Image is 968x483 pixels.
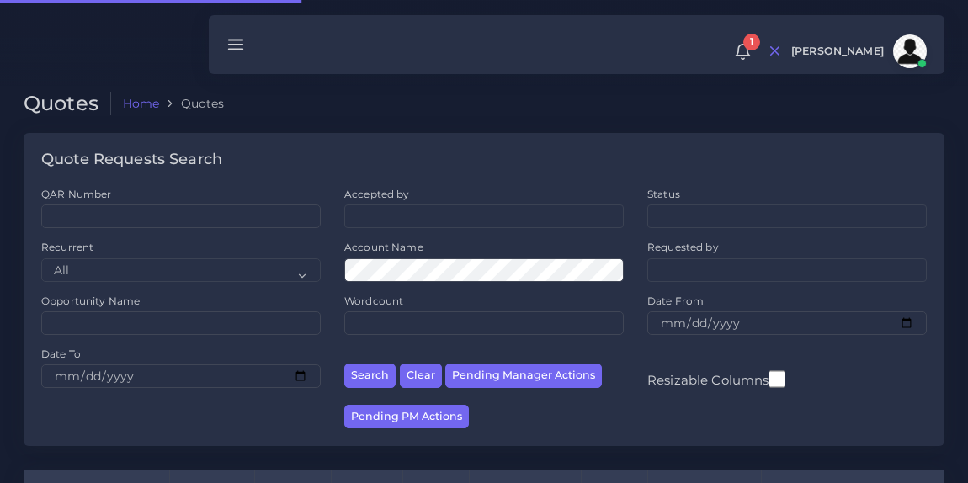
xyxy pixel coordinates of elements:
label: Accepted by [344,187,410,201]
h4: Quote Requests Search [41,151,222,169]
a: 1 [728,43,758,61]
img: avatar [893,34,927,68]
button: Pending Manager Actions [445,364,602,388]
label: Opportunity Name [41,294,140,308]
a: Home [123,95,160,112]
button: Pending PM Actions [344,405,469,429]
span: 1 [743,34,760,50]
label: Recurrent [41,240,93,254]
a: [PERSON_NAME]avatar [783,34,933,68]
h2: Quotes [24,92,111,116]
button: Clear [400,364,442,388]
span: [PERSON_NAME] [791,46,884,57]
li: Quotes [159,95,224,112]
button: Search [344,364,396,388]
input: Resizable Columns [769,369,785,390]
label: Date To [41,347,81,361]
label: Requested by [647,240,719,254]
label: Date From [647,294,704,308]
label: Wordcount [344,294,403,308]
label: Resizable Columns [647,369,785,390]
label: QAR Number [41,187,111,201]
label: Account Name [344,240,423,254]
label: Status [647,187,680,201]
